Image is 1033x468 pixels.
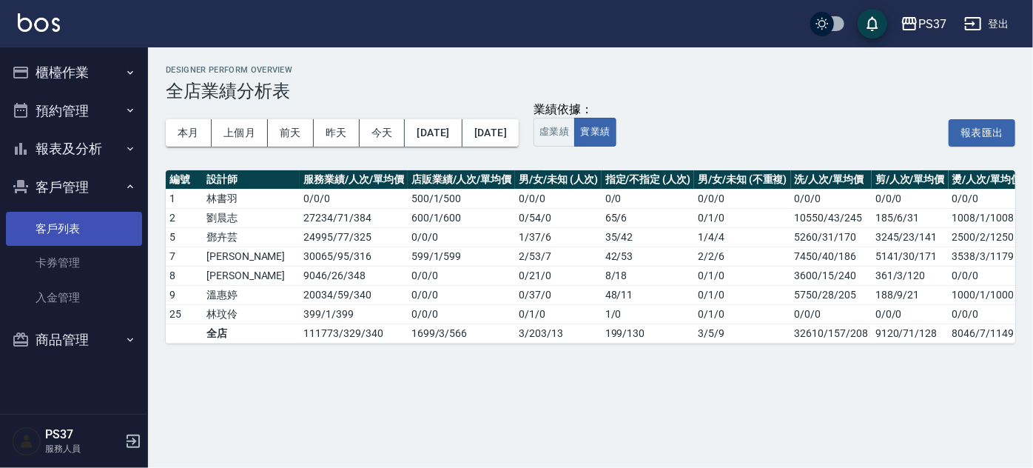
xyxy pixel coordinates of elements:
button: 今天 [360,119,406,147]
td: 1699 / 3 / 566 [408,324,515,343]
button: 昨天 [314,119,360,147]
td: 7450/40/186 [791,247,872,266]
td: 劉晨志 [203,208,300,227]
td: 361/3/120 [872,266,949,285]
td: 2 / 53 / 7 [515,247,601,266]
td: 7 [166,247,203,266]
th: 設計師 [203,170,300,190]
a: 客戶列表 [6,212,142,246]
td: 1 / 37 / 6 [515,227,601,247]
td: 600 / 1 / 600 [408,208,515,227]
td: 30065 / 95 / 316 [300,247,407,266]
th: 剪/人次/單均價 [872,170,949,190]
td: 0/0/0 [872,189,949,208]
td: 500 / 1 / 500 [408,189,515,208]
th: 店販業績/人次/單均價 [408,170,515,190]
td: 5260/31/170 [791,227,872,247]
td: 0 / 37 / 0 [515,285,601,304]
td: 24995 / 77 / 325 [300,227,407,247]
td: 0/0/0 [872,304,949,324]
td: 0 / 1 / 0 [694,266,790,285]
th: 男/女/未知 (不重複) [694,170,790,190]
td: 0 / 1 / 0 [694,285,790,304]
td: 0 / 0 [602,189,694,208]
td: 0 / 54 / 0 [515,208,601,227]
td: 42 / 53 [602,247,694,266]
button: 客戶管理 [6,168,142,207]
a: 卡券管理 [6,246,142,280]
button: 商品管理 [6,321,142,359]
div: PS37 [918,15,946,33]
td: 185/6/31 [872,208,949,227]
td: 0 / 0 / 0 [408,227,515,247]
button: 本月 [166,119,212,147]
th: 男/女/未知 (人次) [515,170,601,190]
td: 27234 / 71 / 384 [300,208,407,227]
td: 1000/1/1000 [949,285,1026,304]
td: 全店 [203,324,300,343]
img: Person [12,427,41,456]
button: PS37 [895,9,952,39]
td: 35 / 42 [602,227,694,247]
td: 65 / 6 [602,208,694,227]
td: 2 / 2 / 6 [694,247,790,266]
td: 2 [166,208,203,227]
td: 3 / 203 / 13 [515,324,601,343]
td: 0/0/0 [791,189,872,208]
td: 1 [166,189,203,208]
td: 9046 / 26 / 348 [300,266,407,285]
button: 上個月 [212,119,268,147]
td: 1008/1/1008 [949,208,1026,227]
td: 2500/2/1250 [949,227,1026,247]
td: 3245/23/141 [872,227,949,247]
td: 3 / 5 / 9 [694,324,790,343]
td: 0 / 0 / 0 [515,189,601,208]
td: 48 / 11 [602,285,694,304]
td: 111773 / 329 / 340 [300,324,407,343]
td: 0 / 0 / 0 [408,266,515,285]
button: [DATE] [462,119,519,147]
td: [PERSON_NAME] [203,266,300,285]
button: 報表及分析 [6,130,142,168]
td: 599 / 1 / 599 [408,247,515,266]
td: 5 [166,227,203,247]
td: 0/0/0 [791,304,872,324]
h2: Designer Perform Overview [166,65,1015,75]
th: 燙/人次/單均價 [949,170,1026,190]
td: 188/9/21 [872,285,949,304]
td: 1 / 0 [602,304,694,324]
button: 報表匯出 [949,119,1015,147]
button: save [858,9,887,39]
td: 0 / 0 / 0 [694,189,790,208]
button: 櫃檯作業 [6,53,142,92]
th: 指定/不指定 (人次) [602,170,694,190]
td: 0 / 21 / 0 [515,266,601,285]
td: 0/0/0 [949,189,1026,208]
td: 0 / 1 / 0 [694,304,790,324]
td: 25 [166,304,203,324]
h3: 全店業績分析表 [166,81,1015,101]
td: 0 / 0 / 0 [300,189,407,208]
td: 0/0/0 [949,304,1026,324]
button: 登出 [958,10,1015,38]
td: [PERSON_NAME] [203,247,300,266]
td: 3538/3/1179 [949,247,1026,266]
th: 編號 [166,170,203,190]
p: 服務人員 [45,442,121,455]
td: 199 / 130 [602,324,694,343]
td: 1 / 4 / 4 [694,227,790,247]
button: 虛業績 [534,118,575,147]
td: 399 / 1 / 399 [300,304,407,324]
div: 業績依據： [534,102,616,118]
td: 0 / 1 / 0 [515,304,601,324]
th: 洗/人次/單均價 [791,170,872,190]
button: 前天 [268,119,314,147]
td: 鄧卉芸 [203,227,300,247]
td: 林玟伶 [203,304,300,324]
td: 8 [166,266,203,285]
a: 入金管理 [6,281,142,315]
h5: PS37 [45,427,121,442]
td: 0 / 0 / 0 [408,285,515,304]
button: [DATE] [405,119,462,147]
td: 32610/157/208 [791,324,872,343]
